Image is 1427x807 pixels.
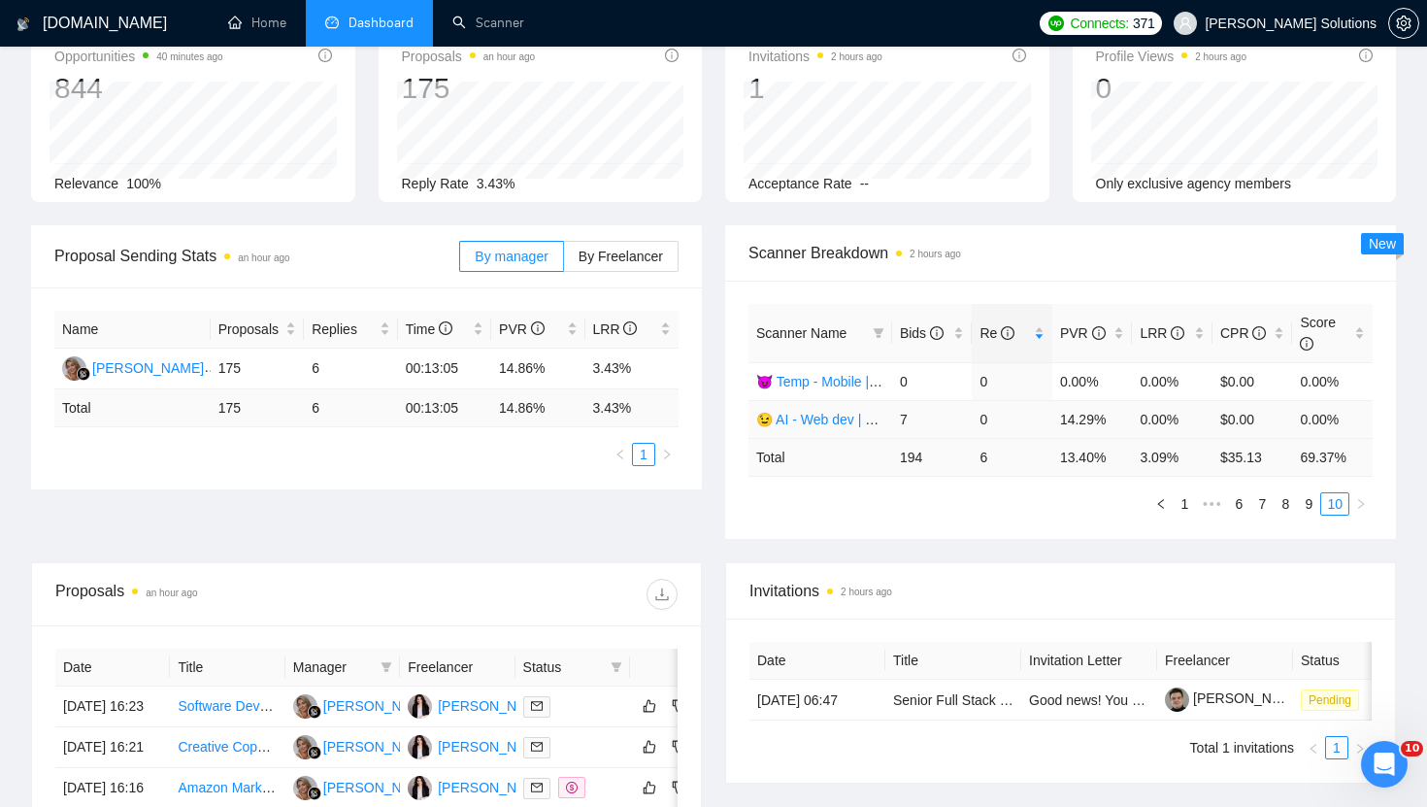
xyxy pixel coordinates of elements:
span: Connects: [1071,13,1129,34]
span: dashboard [325,16,339,29]
a: [PERSON_NAME] [1165,690,1305,706]
a: Creative Copmany Website design [178,739,386,755]
td: 14.86% [491,349,584,389]
span: Scanner Breakdown [748,241,1373,265]
td: 175 [211,389,304,427]
a: Amazon Marketplace & Affiliate Manager (Wellness Industry) [178,780,543,795]
span: Proposal Sending Stats [54,244,459,268]
img: MC [293,776,317,800]
a: DL[PERSON_NAME] [408,697,549,713]
span: Status [523,656,603,678]
li: 7 [1250,492,1274,516]
img: MC [62,356,86,381]
td: 6 [972,438,1052,476]
th: Freelancer [1157,642,1293,680]
td: 6 [304,349,397,389]
td: Total [748,438,892,476]
span: Relevance [54,176,118,191]
li: 10 [1320,492,1349,516]
div: 844 [54,70,223,107]
span: LRR [593,321,638,337]
span: mail [531,741,543,753]
button: dislike [667,735,690,758]
a: 1 [1326,737,1347,758]
span: Bids [900,325,944,341]
a: 😈 Temp - Mobile | 40+ | Artem [756,374,943,389]
span: mail [531,782,543,793]
td: 00:13:05 [398,349,491,389]
img: MC [293,694,317,719]
td: Software Development Team Needed to Complete Project Proposal [170,687,284,727]
span: New [1369,236,1396,252]
div: 1 [748,70,882,107]
button: like [638,776,661,799]
span: download [647,587,677,602]
td: 0 [972,400,1052,438]
div: [PERSON_NAME] [438,695,549,717]
span: like [643,739,656,755]
span: info-circle [531,321,545,335]
img: c1ah7Bm0_UOsgoBCAEeGp30mtazq08O5KkyROF5_ClioPIdoYsiB1z4RCUT4RnX6oF [1165,688,1189,712]
span: user [1178,17,1192,30]
span: Dashboard [348,15,414,31]
a: 1 [1174,493,1195,515]
td: 14.29% [1052,400,1133,438]
span: info-circle [439,321,452,335]
div: Proposals [55,579,367,610]
span: 3.43% [477,176,515,191]
a: 9 [1298,493,1319,515]
td: [DATE] 16:21 [55,727,170,768]
button: right [1349,492,1373,516]
a: Pending [1301,691,1367,707]
img: DL [408,694,432,719]
li: 1 [1173,492,1196,516]
span: info-circle [930,326,944,340]
th: Date [55,649,170,687]
img: upwork-logo.png [1048,16,1064,31]
td: 13.40 % [1052,438,1133,476]
td: 0 [892,362,973,400]
li: Next Page [655,443,679,466]
td: 69.37 % [1292,438,1373,476]
th: Manager [285,649,400,687]
span: Re [979,325,1014,341]
span: like [643,780,656,795]
td: 3.43% [585,349,680,389]
li: Total 1 invitations [1190,736,1294,759]
div: [PERSON_NAME] [323,695,435,717]
span: Invitations [748,45,882,68]
span: info-circle [1012,49,1026,62]
button: dislike [667,694,690,718]
td: [DATE] 16:23 [55,687,170,727]
span: left [1308,743,1319,755]
th: Freelancer [400,649,514,687]
span: dollar [566,782,578,793]
a: searchScanner [452,15,524,31]
span: 100% [126,176,161,191]
a: MC[PERSON_NAME] [293,697,435,713]
span: Proposals [402,45,536,68]
span: 371 [1133,13,1154,34]
button: dislike [667,776,690,799]
li: 8 [1274,492,1297,516]
a: 6 [1228,493,1249,515]
span: dislike [672,698,685,714]
td: 00:13:05 [398,389,491,427]
span: right [1354,743,1366,755]
span: Score [1300,315,1336,352]
time: 40 minutes ago [156,51,222,62]
img: gigradar-bm.png [308,705,321,719]
span: filter [873,327,884,339]
time: 2 hours ago [831,51,882,62]
span: Scanner Name [756,325,846,341]
a: setting [1388,16,1419,31]
time: 2 hours ago [910,249,961,259]
span: ••• [1196,492,1227,516]
button: like [638,694,661,718]
td: 194 [892,438,973,476]
span: filter [869,319,888,348]
span: Profile Views [1096,45,1247,68]
li: Previous 5 Pages [1196,492,1227,516]
td: 0 [972,362,1052,400]
img: MC [293,735,317,759]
